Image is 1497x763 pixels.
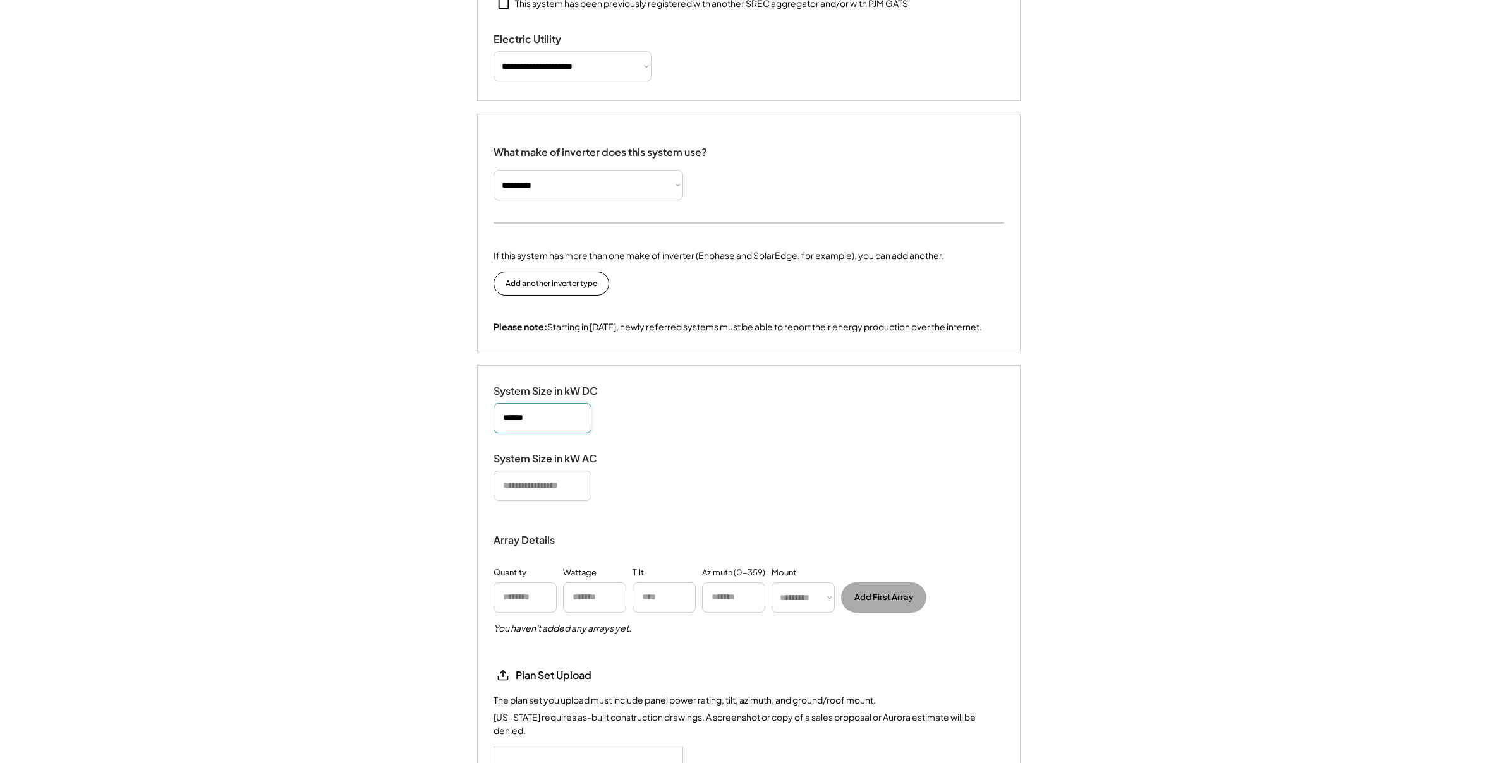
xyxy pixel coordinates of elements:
[563,567,597,579] div: Wattage
[494,249,944,262] div: If this system has more than one make of inverter (Enphase and SolarEdge, for example), you can a...
[633,567,644,579] div: Tilt
[841,582,926,613] button: Add First Array
[494,321,547,332] strong: Please note:
[494,133,707,162] div: What make of inverter does this system use?
[772,567,796,579] div: Mount
[494,272,609,296] button: Add another inverter type
[494,385,620,398] div: System Size in kW DC
[494,694,876,707] div: The plan set you upload must include panel power rating, tilt, azimuth, and ground/roof mount.
[702,567,765,579] div: Azimuth (0-359)
[494,711,1004,737] div: [US_STATE] requires as-built construction drawings. A screenshot or copy of a sales proposal or A...
[494,622,631,635] h5: You haven't added any arrays yet.
[494,33,620,46] div: Electric Utility
[516,669,642,682] div: Plan Set Upload
[494,567,526,579] div: Quantity
[494,321,982,333] div: Starting in [DATE], newly referred systems must be able to report their energy production over th...
[494,532,557,548] div: Array Details
[494,452,620,466] div: System Size in kW AC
